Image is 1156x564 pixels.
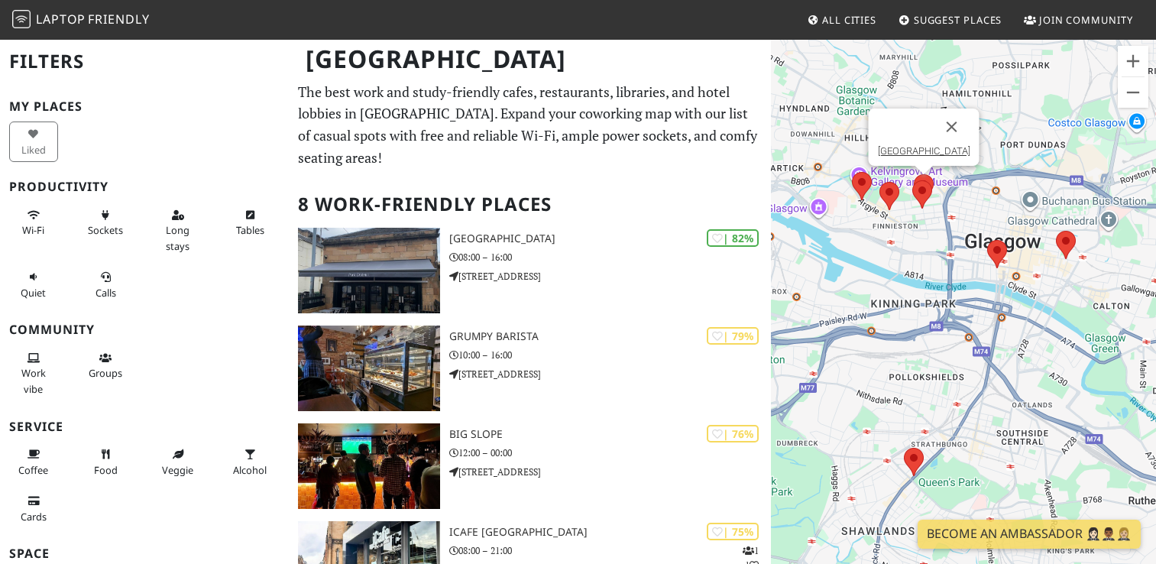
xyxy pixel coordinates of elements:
span: Stable Wi-Fi [22,223,44,237]
h3: [GEOGRAPHIC_DATA] [449,232,770,245]
button: Close [933,109,970,145]
h3: Service [9,420,280,434]
img: Grumpy Barista [298,326,440,411]
span: People working [21,366,46,395]
a: All Cities [801,6,882,34]
span: Video/audio calls [96,286,116,300]
h2: 8 Work-Friendly Places [298,181,761,228]
p: 10:00 – 16:00 [449,348,770,362]
button: Quiet [9,264,58,305]
button: Veggie [154,442,202,482]
button: Cards [9,488,58,529]
div: | 79% [707,327,759,345]
img: Park District [298,228,440,313]
button: Calls [82,264,131,305]
a: LaptopFriendly LaptopFriendly [12,7,150,34]
p: [STREET_ADDRESS] [449,367,770,381]
h1: [GEOGRAPHIC_DATA] [293,38,767,80]
a: Park District | 82% [GEOGRAPHIC_DATA] 08:00 – 16:00 [STREET_ADDRESS] [289,228,770,313]
a: Grumpy Barista | 79% Grumpy Barista 10:00 – 16:00 [STREET_ADDRESS] [289,326,770,411]
p: 12:00 – 00:00 [449,446,770,460]
span: Quiet [21,286,46,300]
div: | 75% [707,523,759,540]
span: Food [94,463,118,477]
p: 08:00 – 16:00 [449,250,770,264]
h3: Space [9,546,280,561]
span: Group tables [89,366,122,380]
span: Join Community [1039,13,1133,27]
a: Suggest Places [892,6,1009,34]
button: Tables [226,203,275,243]
a: Join Community [1018,6,1139,34]
a: Become an Ambassador 🤵🏻‍♀️🤵🏾‍♂️🤵🏼‍♀️ [918,520,1141,549]
h3: Grumpy Barista [449,330,770,343]
p: [STREET_ADDRESS] [449,465,770,479]
span: Veggie [162,463,193,477]
h3: Big Slope [449,428,770,441]
p: The best work and study-friendly cafes, restaurants, libraries, and hotel lobbies in [GEOGRAPHIC_... [298,81,761,169]
div: | 76% [707,425,759,442]
h3: iCafe [GEOGRAPHIC_DATA] [449,526,770,539]
span: Credit cards [21,510,47,523]
button: Zoom in [1118,46,1148,76]
button: Food [82,442,131,482]
span: Suggest Places [914,13,1002,27]
a: Big Slope | 76% Big Slope 12:00 – 00:00 [STREET_ADDRESS] [289,423,770,509]
div: | 82% [707,229,759,247]
img: LaptopFriendly [12,10,31,28]
button: Work vibe [9,345,58,401]
p: [STREET_ADDRESS] [449,269,770,284]
span: Friendly [88,11,149,28]
span: Long stays [166,223,189,252]
img: Big Slope [298,423,440,509]
span: Power sockets [88,223,123,237]
button: Coffee [9,442,58,482]
p: 08:00 – 21:00 [449,543,770,558]
h2: Filters [9,38,280,85]
a: [GEOGRAPHIC_DATA] [877,145,970,157]
h3: Community [9,323,280,337]
button: Sockets [82,203,131,243]
span: All Cities [822,13,876,27]
button: Zoom out [1118,77,1148,108]
h3: My Places [9,99,280,114]
button: Alcohol [226,442,275,482]
span: Laptop [36,11,86,28]
span: Alcohol [233,463,267,477]
h3: Productivity [9,180,280,194]
button: Wi-Fi [9,203,58,243]
button: Groups [82,345,131,386]
button: Long stays [154,203,202,258]
span: Coffee [18,463,48,477]
span: Work-friendly tables [236,223,264,237]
